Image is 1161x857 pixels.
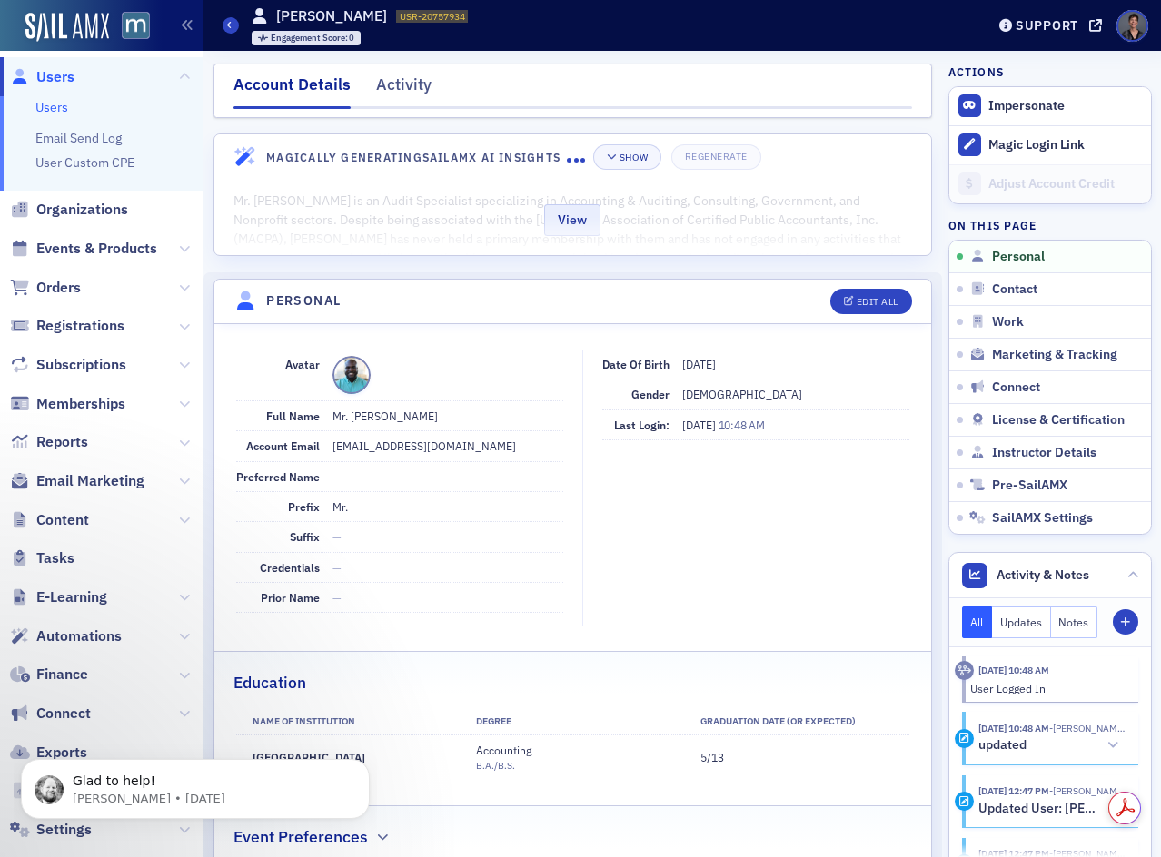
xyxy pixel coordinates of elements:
div: Activity [376,73,432,106]
a: Users [10,67,74,87]
span: Avatar [285,357,320,371]
a: Content [10,510,89,530]
div: Magic Login Link [988,137,1141,153]
iframe: Intercom notifications message [14,721,377,848]
span: Subscriptions [36,355,126,375]
h4: Personal [266,291,341,310]
div: Engagement Score: 0 [252,31,362,45]
a: Email Marketing [10,471,144,491]
th: Graduation Date (Or Expected) [685,708,909,735]
span: Suffix [290,529,320,544]
span: — [332,529,342,544]
span: Reports [36,432,88,452]
a: Email Send Log [35,130,122,146]
span: License & Certification [992,412,1125,428]
span: 5/13 [700,750,724,764]
a: Connect [10,704,91,724]
div: Account Details [233,73,351,109]
div: Adjust Account Credit [988,176,1141,192]
span: Connect [992,379,1040,396]
span: Prefix [288,499,320,514]
h4: Actions [948,64,1005,80]
a: Subscriptions [10,355,126,375]
h4: On this page [948,217,1152,233]
a: Adjust Account Credit [949,164,1151,203]
span: Credentials [260,560,320,575]
span: USR-20757934 [400,10,465,23]
button: View [544,204,600,236]
h5: Updated User: [PERSON_NAME] [978,801,1102,817]
h1: [PERSON_NAME] [276,6,387,26]
button: Impersonate [988,98,1065,114]
td: Accounting [461,735,685,780]
span: B.A./B.S. [476,759,515,772]
dd: [DEMOGRAPHIC_DATA] [682,379,909,409]
a: Memberships [10,394,125,414]
span: Prior Name [261,590,320,605]
span: Email Marketing [36,471,144,491]
div: Activity [955,792,974,811]
div: Activity [955,661,974,680]
div: Show [620,153,648,163]
span: Content [36,510,89,530]
a: Exports [10,743,87,763]
th: Degree [461,708,685,735]
button: Regenerate [671,144,761,170]
div: 0 [271,34,355,44]
time: 9/23/2025 12:47 PM [978,784,1049,797]
th: Name of Institution [236,708,461,735]
a: Orders [10,278,81,298]
a: Imports [10,781,90,801]
button: Edit All [830,289,912,314]
div: Edit All [857,297,898,307]
span: Personal [992,249,1045,265]
span: Jason Barnes [1049,722,1126,734]
a: Users [35,99,68,115]
a: View Homepage [109,12,150,43]
span: Work [992,314,1024,330]
span: Last Login: [614,418,670,432]
span: Users [36,67,74,87]
a: E-Learning [10,587,107,607]
h5: updated [978,737,1027,754]
span: Finance [36,665,88,685]
span: 10:48 AM [719,418,765,432]
span: — [332,590,342,605]
span: Jason Barnes [1049,784,1126,797]
span: Engagement Score : [271,32,350,44]
time: 9/29/2025 10:48 AM [978,722,1049,734]
span: Pre-SailAMX [992,478,1067,494]
span: Gender [631,387,670,401]
a: Registrations [10,316,124,336]
span: — [332,469,342,484]
button: Updated User: [PERSON_NAME] [978,799,1126,818]
h4: Magically Generating SailAMX AI Insights [266,149,567,165]
span: Memberships [36,394,125,414]
a: Finance [10,665,88,685]
div: User Logged In [970,680,1126,696]
span: E-Learning [36,587,107,607]
span: Contact [992,281,1037,298]
button: All [962,606,993,638]
span: Tasks [36,548,74,568]
img: SailAMX [122,12,150,40]
img: SailAMX [25,13,109,42]
button: Updates [992,606,1051,638]
a: Events & Products [10,239,157,259]
dd: Mr. [PERSON_NAME] [332,401,563,430]
span: Date of Birth [602,357,670,371]
span: Profile [1116,10,1148,42]
span: — [332,560,342,575]
span: Full Name [266,409,320,423]
button: Magic Login Link [949,125,1151,164]
a: Tasks [10,548,74,568]
button: Notes [1051,606,1098,638]
a: User Custom CPE [35,154,134,171]
a: Reports [10,432,88,452]
a: Settings [10,820,92,840]
span: [DATE] [682,418,719,432]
